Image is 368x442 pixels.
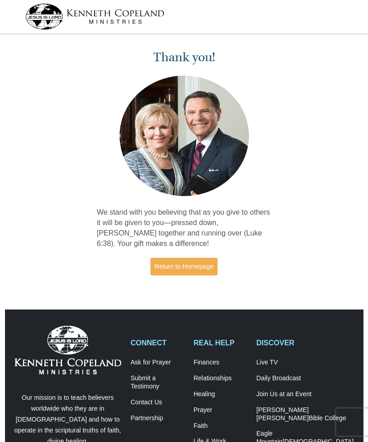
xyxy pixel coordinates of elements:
[131,339,184,347] h2: CONNECT
[194,339,247,347] h2: REAL HELP
[97,50,271,65] h1: Thank you!
[256,359,353,367] a: Live TV
[256,406,353,422] a: [PERSON_NAME] [PERSON_NAME]Bible College
[117,74,251,198] img: Kenneth and Gloria
[194,359,247,367] a: Finances
[131,359,184,367] a: Ask for Prayer
[131,374,184,391] a: Submit a Testimony
[308,414,346,422] span: Bible College
[25,4,164,29] img: kcm-header-logo.svg
[194,390,247,398] a: Healing
[150,258,218,275] a: Return to Homepage
[15,326,121,374] img: Kenneth Copeland Ministries
[131,398,184,407] a: Contact Us
[256,339,353,347] h2: DISCOVER
[256,390,353,398] a: Join Us at an Event
[256,374,353,383] a: Daily Broadcast
[131,414,184,422] a: Partnership
[194,422,247,430] a: Faith
[194,374,247,383] a: Relationships
[194,406,247,414] a: Prayer
[97,207,271,249] p: We stand with you believing that as you give to others it will be given to you—pressed down, [PER...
